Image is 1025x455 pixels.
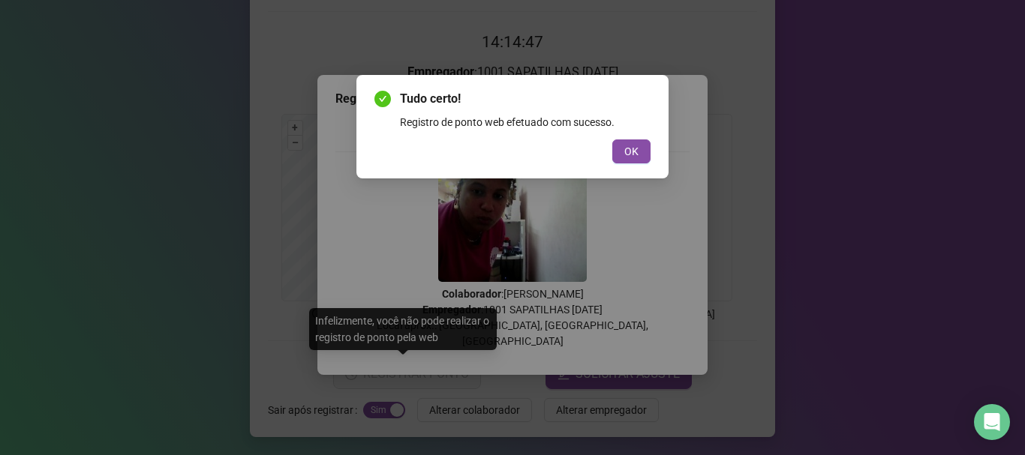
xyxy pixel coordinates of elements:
span: check-circle [374,91,391,107]
span: Tudo certo! [400,90,651,108]
button: OK [612,139,651,163]
span: OK [624,143,639,160]
div: Open Intercom Messenger [974,404,1010,440]
div: Registro de ponto web efetuado com sucesso. [400,114,651,130]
